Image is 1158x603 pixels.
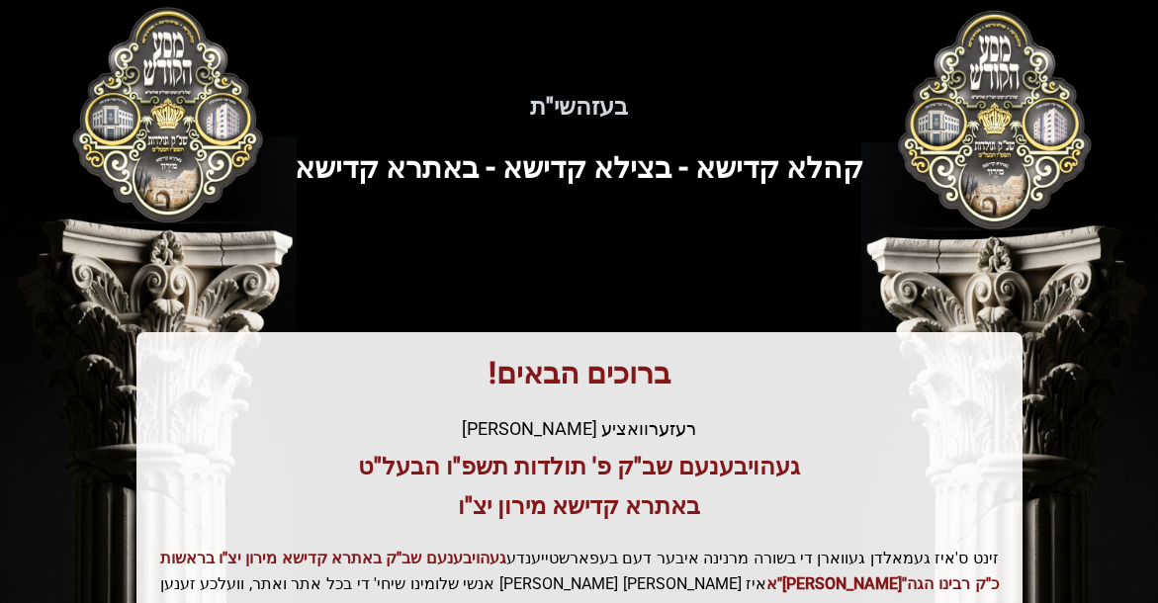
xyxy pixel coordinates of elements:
h5: בעזהשי"ת [55,91,1103,123]
h1: ברוכים הבאים! [160,356,999,391]
span: קהלא קדישא - בצילא קדישא - באתרא קדישא [295,150,863,185]
div: רעזערוואציע [PERSON_NAME] [160,415,999,443]
span: געהויבענעם שב"ק באתרא קדישא מירון יצ"ו בראשות כ"ק רבינו הגה"[PERSON_NAME]"א [160,549,999,593]
h3: געהויבענעם שב"ק פ' תולדות תשפ"ו הבעל"ט [160,451,999,482]
h3: באתרא קדישא מירון יצ"ו [160,490,999,522]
